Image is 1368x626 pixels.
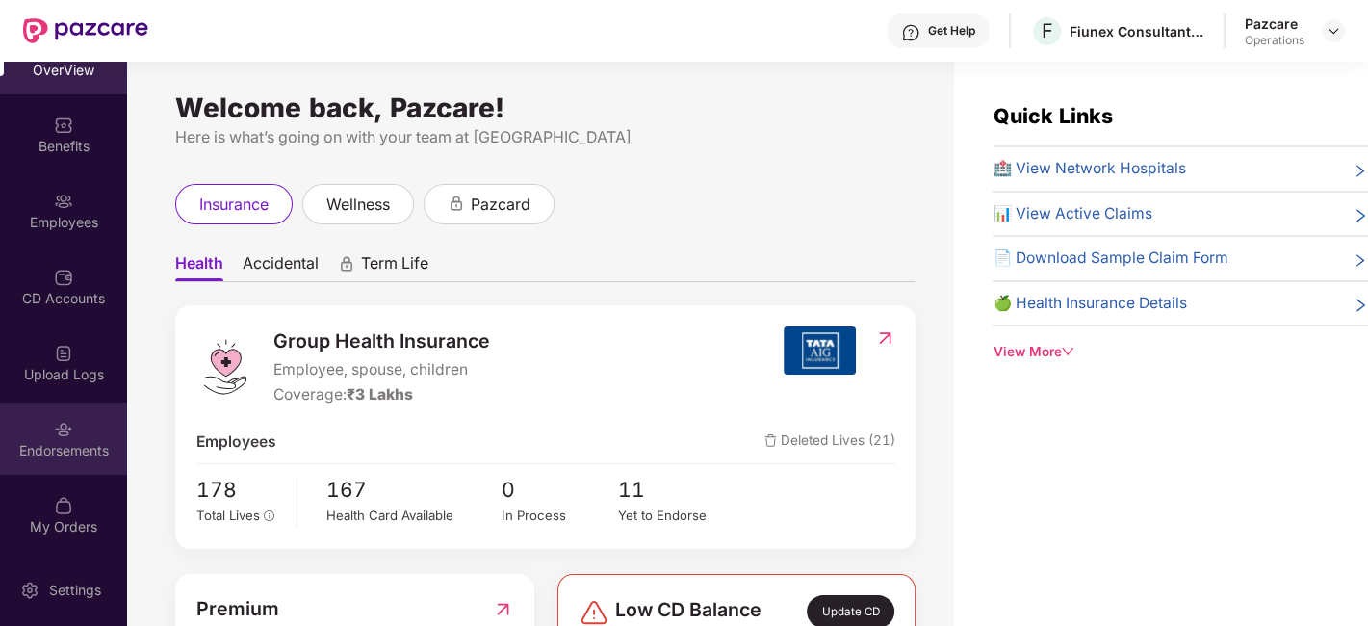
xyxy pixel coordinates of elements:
[54,420,73,439] img: svg+xml;base64,PHN2ZyBpZD0iRW5kb3JzZW1lbnRzIiB4bWxucz0iaHR0cDovL3d3dy53My5vcmcvMjAwMC9zdmciIHdpZH...
[1353,206,1368,226] span: right
[175,125,916,149] div: Here is what’s going on with your team at [GEOGRAPHIC_DATA]
[196,430,276,455] span: Employees
[493,594,513,624] img: RedirectIcon
[326,193,390,217] span: wellness
[273,326,490,356] span: Group Health Insurance
[54,116,73,135] img: svg+xml;base64,PHN2ZyBpZD0iQmVuZWZpdHMiIHhtbG5zPSJodHRwOi8vd3d3LnczLm9yZy8yMDAwL3N2ZyIgd2lkdGg9Ij...
[1353,250,1368,271] span: right
[54,192,73,211] img: svg+xml;base64,PHN2ZyBpZD0iRW1wbG95ZWVzIiB4bWxucz0iaHR0cDovL3d3dy53My5vcmcvMjAwMC9zdmciIHdpZHRoPS...
[784,326,856,375] img: insurerIcon
[1245,33,1304,48] div: Operations
[54,268,73,287] img: svg+xml;base64,PHN2ZyBpZD0iQ0RfQWNjb3VudHMiIGRhdGEtbmFtZT0iQ0QgQWNjb3VudHMiIHhtbG5zPSJodHRwOi8vd3...
[993,292,1186,316] span: 🍏 Health Insurance Details
[502,506,618,526] div: In Process
[1070,22,1204,40] div: Fiunex Consultants Private Limited
[993,247,1227,271] span: 📄 Download Sample Claim Form
[175,100,916,116] div: Welcome back, Pazcare!
[875,328,895,348] img: RedirectIcon
[361,253,428,281] span: Term Life
[1326,23,1341,39] img: svg+xml;base64,PHN2ZyBpZD0iRHJvcGRvd24tMzJ4MzIiIHhtbG5zPSJodHRwOi8vd3d3LnczLm9yZy8yMDAwL3N2ZyIgd2...
[1353,161,1368,181] span: right
[1042,19,1053,42] span: F
[502,474,618,506] span: 0
[243,253,319,281] span: Accidental
[20,581,39,600] img: svg+xml;base64,PHN2ZyBpZD0iU2V0dGluZy0yMHgyMCIgeG1sbnM9Imh0dHA6Ly93d3cudzMub3JnLzIwMDAvc3ZnIiB3aW...
[993,157,1185,181] span: 🏥 View Network Hospitals
[196,474,284,506] span: 178
[199,193,269,217] span: insurance
[338,255,355,273] div: animation
[993,342,1368,362] div: View More
[347,385,413,404] span: ₹3 Lakhs
[1061,345,1074,358] span: down
[273,358,490,382] span: Employee, spouse, children
[264,510,275,522] span: info-circle
[23,18,148,43] img: New Pazcare Logo
[618,474,735,506] span: 11
[54,496,73,515] img: svg+xml;base64,PHN2ZyBpZD0iTXlfT3JkZXJzIiBkYXRhLW5hbWU9Ik15IE9yZGVycyIgeG1sbnM9Imh0dHA6Ly93d3cudz...
[1353,296,1368,316] span: right
[993,202,1151,226] span: 📊 View Active Claims
[326,506,502,526] div: Health Card Available
[764,434,777,447] img: deleteIcon
[43,581,107,600] div: Settings
[54,344,73,363] img: svg+xml;base64,PHN2ZyBpZD0iVXBsb2FkX0xvZ3MiIGRhdGEtbmFtZT0iVXBsb2FkIExvZ3MiIHhtbG5zPSJodHRwOi8vd3...
[901,23,920,42] img: svg+xml;base64,PHN2ZyBpZD0iSGVscC0zMngzMiIgeG1sbnM9Imh0dHA6Ly93d3cudzMub3JnLzIwMDAvc3ZnIiB3aWR0aD...
[196,594,279,624] span: Premium
[326,474,502,506] span: 167
[196,338,254,396] img: logo
[196,508,260,523] span: Total Lives
[471,193,530,217] span: pazcard
[1245,14,1304,33] div: Pazcare
[618,506,735,526] div: Yet to Endorse
[993,103,1112,128] span: Quick Links
[928,23,975,39] div: Get Help
[448,195,465,212] div: animation
[175,253,223,281] span: Health
[764,430,895,455] span: Deleted Lives (21)
[273,383,490,407] div: Coverage:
